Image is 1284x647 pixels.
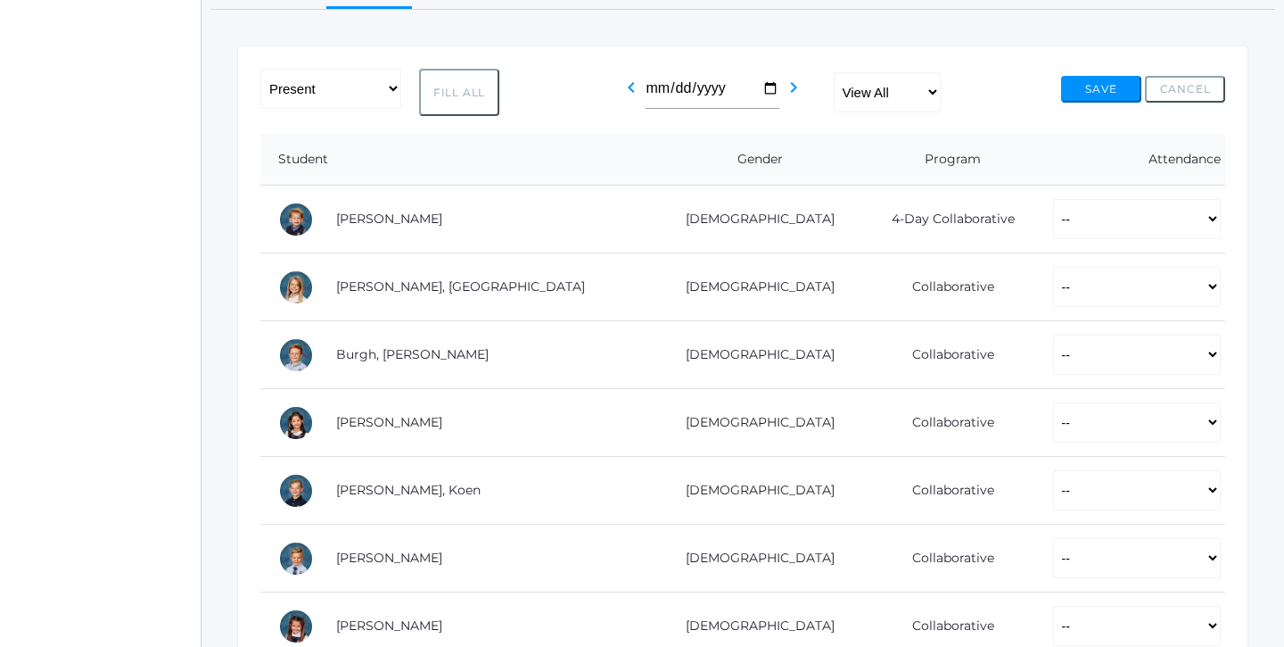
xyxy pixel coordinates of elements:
a: [PERSON_NAME] [336,550,442,566]
td: [DEMOGRAPHIC_DATA] [649,186,858,253]
div: Isla Armstrong [278,270,314,305]
a: [PERSON_NAME] [336,211,442,227]
a: [PERSON_NAME], [GEOGRAPHIC_DATA] [336,278,585,294]
td: [DEMOGRAPHIC_DATA] [649,253,858,321]
td: [DEMOGRAPHIC_DATA] [649,321,858,389]
button: Fill All [419,69,499,116]
a: Burgh, [PERSON_NAME] [336,346,489,362]
td: [DEMOGRAPHIC_DATA] [649,389,858,457]
td: Collaborative [858,457,1035,525]
div: Whitney Chea [278,405,314,441]
th: Program [858,134,1035,186]
td: 4-Day Collaborative [858,186,1035,253]
button: Save [1061,76,1141,103]
div: Koen Crocker [278,473,314,509]
td: [DEMOGRAPHIC_DATA] [649,457,858,525]
th: Student [260,134,649,186]
td: Collaborative [858,389,1035,457]
th: Attendance [1035,134,1225,186]
th: Gender [649,134,858,186]
button: Cancel [1145,76,1225,103]
div: Hazel Doss [278,609,314,644]
td: Collaborative [858,321,1035,389]
a: chevron_left [621,85,642,102]
td: Collaborative [858,253,1035,321]
div: Liam Culver [278,541,314,576]
a: [PERSON_NAME], Koen [336,482,481,498]
a: [PERSON_NAME] [336,618,442,634]
td: Collaborative [858,525,1035,593]
a: chevron_right [783,85,804,102]
a: [PERSON_NAME] [336,414,442,430]
div: Nolan Alstot [278,202,314,237]
i: chevron_left [621,77,642,98]
div: Gibson Burgh [278,337,314,373]
i: chevron_right [783,77,804,98]
td: [DEMOGRAPHIC_DATA] [649,525,858,593]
